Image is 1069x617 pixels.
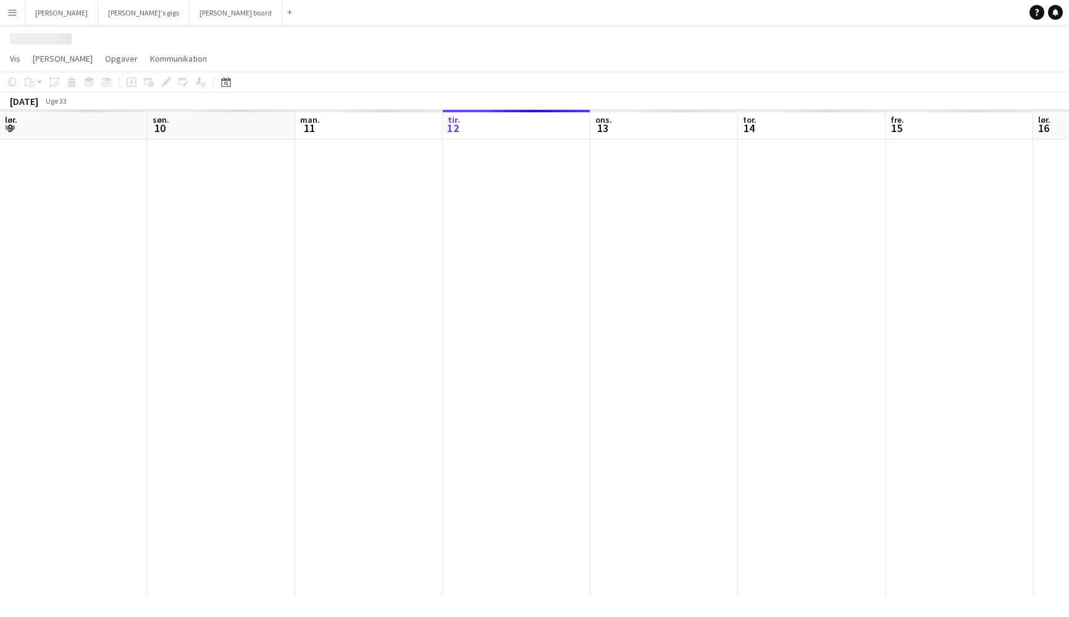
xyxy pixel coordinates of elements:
[25,1,98,25] button: [PERSON_NAME]
[446,121,460,135] span: 12
[741,121,757,135] span: 14
[100,51,143,67] a: Opgaver
[889,121,904,135] span: 15
[595,114,612,125] span: ons.
[98,1,190,25] button: [PERSON_NAME]'s gigs
[298,121,320,135] span: 11
[10,53,20,64] span: Vis
[28,51,98,67] a: Rediger
[448,114,460,125] span: tir.
[743,114,757,125] span: tor.
[150,53,207,64] span: Kommunikation
[41,96,72,106] span: Uge 33
[891,114,904,125] span: fre.
[105,53,138,64] span: Opgaver
[153,114,169,125] span: søn.
[3,121,17,135] span: 9
[145,51,212,67] a: Kommunikation
[151,121,169,135] span: 10
[1036,121,1050,135] span: 16
[5,114,17,125] span: lør.
[300,114,320,125] span: man.
[5,51,25,67] a: Vis
[33,53,93,64] span: [PERSON_NAME]
[1038,114,1050,125] span: lør.
[593,121,612,135] span: 13
[190,1,282,25] button: [PERSON_NAME] board
[10,95,38,107] div: [DATE]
